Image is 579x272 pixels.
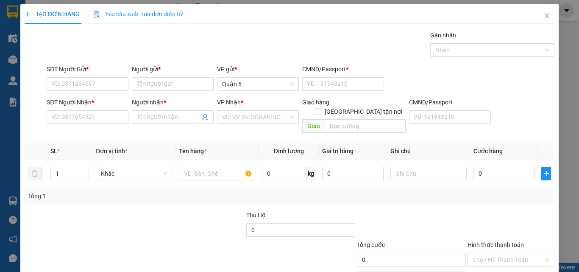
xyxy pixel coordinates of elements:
[325,119,405,133] input: Dọc đường
[321,107,405,116] span: [GEOGRAPHIC_DATA] tận nơi
[322,148,354,154] span: Giá trị hàng
[430,32,456,39] label: Gán nhãn
[273,148,303,154] span: Định lượng
[96,148,128,154] span: Đơn vị tính
[93,11,100,18] img: icon
[47,64,128,74] div: SĐT Người Gửi
[28,167,42,180] button: delete
[179,148,206,154] span: Tên hàng
[542,170,551,177] span: plus
[302,99,329,106] span: Giao hàng
[246,212,265,219] span: Thu Hộ
[222,78,294,90] span: Quận 5
[179,167,255,180] input: VD: Bàn, Ghế
[409,98,490,107] div: CMND/Passport
[473,148,503,154] span: Cước hàng
[132,98,214,107] div: Người nhận
[28,191,224,201] div: Tổng: 1
[535,4,559,28] button: Close
[322,167,383,180] input: 0
[390,167,467,180] input: Ghi Chú
[101,167,167,180] span: Khác
[25,11,31,17] span: plus
[468,241,524,248] label: Hình thức thanh toán
[47,98,128,107] div: SĐT Người Nhận
[541,167,551,180] button: plus
[217,99,241,106] span: VP Nhận
[302,64,384,74] div: CMND/Passport
[202,114,209,121] span: user-add
[132,64,214,74] div: Người gửi
[93,11,183,17] span: Yêu cầu xuất hóa đơn điện tử
[25,11,80,17] span: TẠO ĐƠN HÀNG
[307,167,315,180] span: kg
[217,64,299,74] div: VP gửi
[50,148,57,154] span: SL
[302,119,325,133] span: Giao
[387,143,470,160] th: Ghi chú
[357,241,385,248] span: Tổng cước
[543,12,550,19] span: close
